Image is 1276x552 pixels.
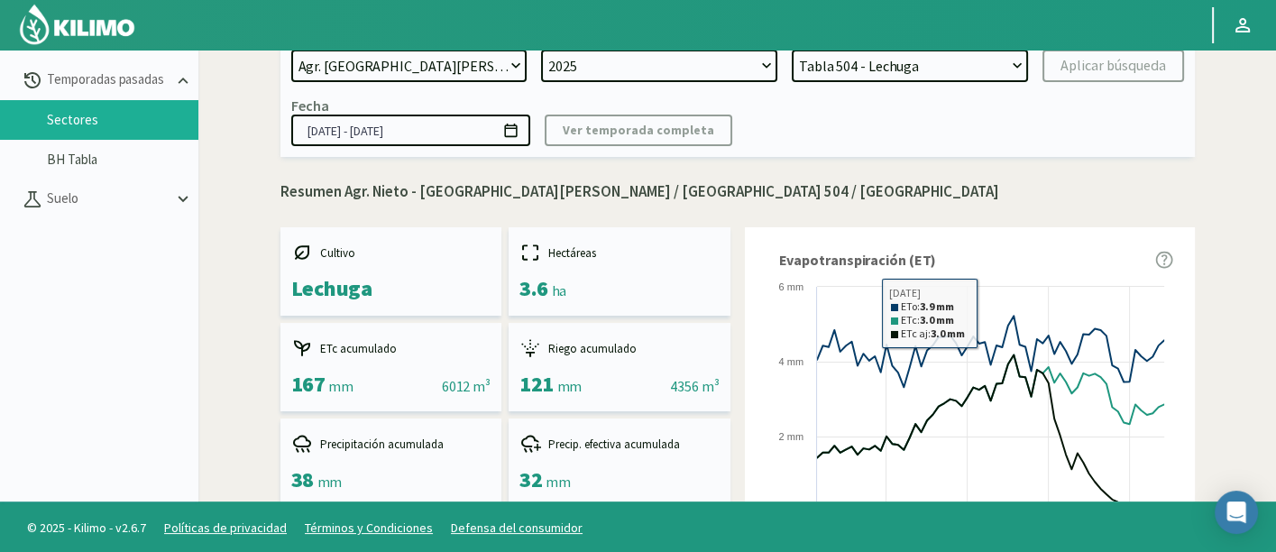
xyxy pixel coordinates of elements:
div: Precipitación acumulada [291,433,491,455]
div: Open Intercom Messenger [1215,491,1258,534]
a: Sectores [47,112,198,128]
text: 2 mm [778,431,803,442]
input: dd/mm/yyyy - dd/mm/yyyy [291,115,530,146]
p: Suelo [43,189,173,209]
text: 6 mm [778,281,803,292]
a: Defensa del consumidor [451,520,583,536]
span: 32 [519,465,542,493]
span: Lechuga [291,274,372,302]
div: Riego acumulado [519,337,720,359]
div: Cultivo [291,242,491,263]
div: ETc acumulado [291,337,491,359]
span: 38 [291,465,314,493]
div: Precip. efectiva acumulada [519,433,720,455]
span: Evapotranspiración (ET) [779,249,937,271]
span: © 2025 - Kilimo - v2.6.7 [18,519,155,538]
img: Kilimo [18,3,136,46]
kil-mini-card: report-summary-cards.ACCUMULATED_PRECIPITATION [280,419,502,507]
kil-mini-card: report-summary-cards.ACCUMULATED_EFFECTIVE_PRECIPITATION [509,419,730,507]
a: Políticas de privacidad [164,520,287,536]
div: Fecha [291,97,329,115]
a: Términos y Condiciones [305,520,433,536]
div: 6012 m³ [442,375,491,397]
span: mm [546,473,570,491]
div: Hectáreas [519,242,720,263]
p: Temporadas pasadas [43,69,173,90]
span: ha [552,281,566,299]
span: 3.6 [519,274,548,302]
kil-mini-card: report-summary-cards.CROP [280,227,502,316]
span: 167 [291,370,326,398]
span: 121 [519,370,554,398]
kil-mini-card: report-summary-cards.ACCUMULATED_ETC [280,323,502,411]
kil-mini-card: report-summary-cards.ACCUMULATED_IRRIGATION [509,323,730,411]
p: Resumen Agr. Nieto - [GEOGRAPHIC_DATA][PERSON_NAME] / [GEOGRAPHIC_DATA] 504 / [GEOGRAPHIC_DATA] [280,180,1195,204]
kil-mini-card: report-summary-cards.HECTARES [509,227,730,316]
span: mm [557,377,582,395]
span: mm [328,377,353,395]
text: 4 mm [778,356,803,367]
span: mm [317,473,342,491]
div: 4356 m³ [670,375,719,397]
a: BH Tabla [47,152,198,168]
